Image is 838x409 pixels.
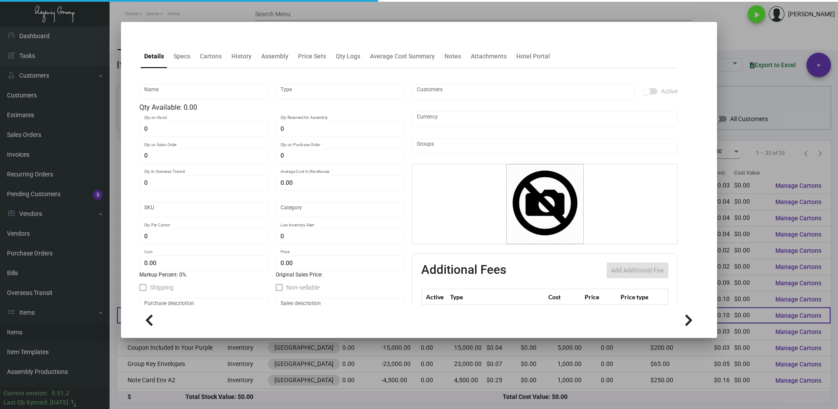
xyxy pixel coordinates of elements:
button: Add Additional Fee [607,262,668,278]
span: Non-sellable [286,282,320,293]
div: 0.51.2 [52,389,69,398]
span: Shipping [150,282,174,293]
h2: Additional Fees [421,262,506,278]
div: Attachments [471,52,507,61]
div: Details [144,52,164,61]
th: Type [448,289,546,305]
div: Current version: [4,389,48,398]
th: Active [422,289,448,305]
div: Notes [444,52,461,61]
div: History [231,52,252,61]
div: Assembly [261,52,288,61]
div: Cartons [200,52,222,61]
div: Specs [174,52,190,61]
div: Price Sets [298,52,326,61]
input: Add new.. [417,89,630,96]
span: Add Additional Fee [611,267,664,274]
th: Price [582,289,618,305]
div: Hotel Portal [516,52,550,61]
span: Active [661,86,678,97]
div: Qty Available: 0.00 [139,102,405,113]
th: Cost [546,289,582,305]
div: Average Cost Summary [370,52,435,61]
div: Qty Logs [336,52,360,61]
div: Last Qb Synced: [DATE] [4,398,68,407]
th: Price type [618,289,658,305]
input: Add new.. [417,143,673,150]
